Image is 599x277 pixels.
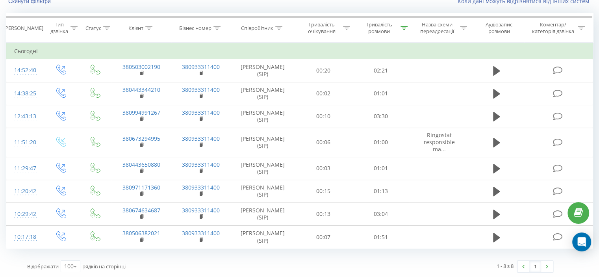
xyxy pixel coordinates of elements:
div: 14:52:40 [14,63,35,78]
td: 03:30 [352,105,409,128]
a: 380933311400 [182,184,220,191]
div: Тривалість очікування [302,21,341,35]
div: Аудіозапис розмови [476,21,522,35]
div: Співробітник [241,25,273,32]
td: 00:10 [295,105,352,128]
a: 1 [529,261,541,272]
div: 10:29:42 [14,206,35,222]
td: [PERSON_NAME] (SIP) [231,82,295,105]
div: 11:20:42 [14,184,35,199]
td: [PERSON_NAME] (SIP) [231,157,295,180]
div: 100 [64,262,74,270]
a: 380971171360 [122,184,160,191]
td: 03:04 [352,203,409,225]
a: 380933311400 [182,206,220,214]
td: 01:51 [352,226,409,249]
a: 380503002190 [122,63,160,71]
td: 00:15 [295,180,352,203]
a: 380933311400 [182,229,220,237]
a: 380933311400 [182,86,220,93]
a: 380443344210 [122,86,160,93]
td: [PERSON_NAME] (SIP) [231,203,295,225]
div: Клієнт [128,25,143,32]
td: [PERSON_NAME] (SIP) [231,226,295,249]
a: 380933311400 [182,109,220,116]
div: 10:17:18 [14,229,35,245]
td: 00:20 [295,59,352,82]
span: Відображати [27,263,59,270]
td: 00:06 [295,128,352,157]
td: 01:01 [352,157,409,180]
div: Тип дзвінка [50,21,68,35]
div: 1 - 8 з 8 [497,262,514,270]
div: Тривалість розмови [359,21,399,35]
td: 00:02 [295,82,352,105]
td: 00:07 [295,226,352,249]
td: 02:21 [352,59,409,82]
div: Бізнес номер [179,25,211,32]
td: 01:13 [352,180,409,203]
div: Коментар/категорія дзвінка [530,21,576,35]
a: 380933311400 [182,135,220,142]
td: 00:03 [295,157,352,180]
div: 11:29:47 [14,161,35,176]
td: Сьогодні [6,43,593,59]
a: 380443650880 [122,161,160,168]
td: [PERSON_NAME] (SIP) [231,180,295,203]
a: 380506382021 [122,229,160,237]
div: 12:43:13 [14,109,35,124]
div: Статус [85,25,101,32]
td: 01:01 [352,82,409,105]
a: 380673294995 [122,135,160,142]
td: 00:13 [295,203,352,225]
span: Ringostat responsible ma... [424,131,455,153]
td: 01:00 [352,128,409,157]
div: Назва схеми переадресації [417,21,458,35]
div: [PERSON_NAME] [4,25,43,32]
div: 14:38:25 [14,86,35,101]
a: 380933311400 [182,161,220,168]
a: 380674634687 [122,206,160,214]
div: 11:51:20 [14,135,35,150]
td: [PERSON_NAME] (SIP) [231,59,295,82]
a: 380933311400 [182,63,220,71]
a: 380994991267 [122,109,160,116]
td: [PERSON_NAME] (SIP) [231,105,295,128]
td: [PERSON_NAME] (SIP) [231,128,295,157]
div: Open Intercom Messenger [572,232,591,251]
span: рядків на сторінці [82,263,126,270]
